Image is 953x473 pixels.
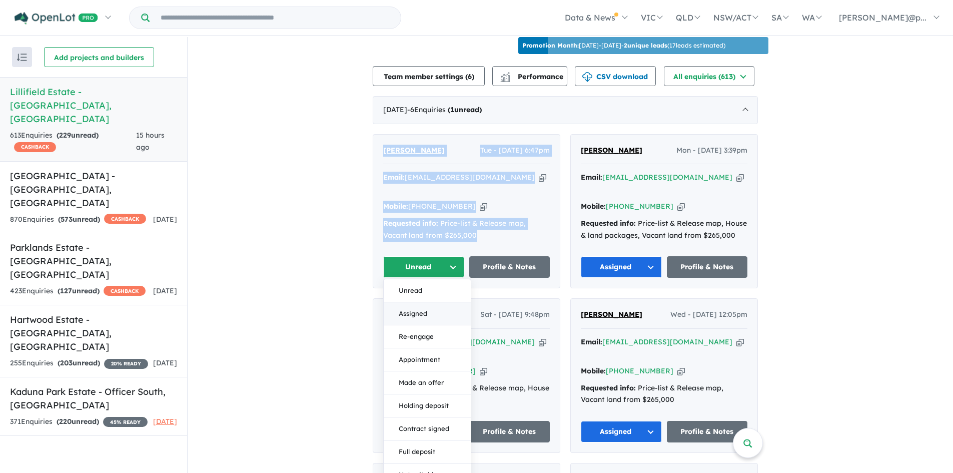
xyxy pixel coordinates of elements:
[59,417,72,426] span: 220
[10,214,146,226] div: 870 Enquir ies
[539,337,546,347] button: Copy
[667,421,748,442] a: Profile & Notes
[480,366,487,376] button: Copy
[384,417,471,440] button: Contract signed
[502,72,563,81] span: Performance
[59,131,71,140] span: 229
[448,105,482,114] strong: ( unread)
[60,286,72,295] span: 127
[384,440,471,463] button: Full deposit
[383,145,445,157] a: [PERSON_NAME]
[581,146,642,155] span: [PERSON_NAME]
[736,172,744,183] button: Copy
[839,13,926,23] span: [PERSON_NAME]@p...
[575,66,656,86] button: CSV download
[10,285,146,297] div: 423 Enquir ies
[57,131,99,140] strong: ( unread)
[60,358,73,367] span: 203
[450,105,454,114] span: 1
[500,75,510,82] img: bar-chart.svg
[522,41,725,50] p: [DATE] - [DATE] - ( 17 leads estimated)
[10,85,177,126] h5: Lillifield Estate - [GEOGRAPHIC_DATA] , [GEOGRAPHIC_DATA]
[373,96,758,124] div: [DATE]
[104,214,146,224] span: CASHBACK
[153,358,177,367] span: [DATE]
[152,7,399,29] input: Try estate name, suburb, builder or developer
[384,371,471,394] button: Made an offer
[606,366,673,375] a: [PHONE_NUMBER]
[664,66,754,86] button: All enquiries (613)
[581,366,606,375] strong: Mobile:
[10,130,136,154] div: 613 Enquir ies
[602,337,732,346] a: [EMAIL_ADDRESS][DOMAIN_NAME]
[581,337,602,346] strong: Email:
[384,302,471,325] button: Assigned
[15,12,98,25] img: Openlot PRO Logo White
[582,72,592,82] img: download icon
[384,325,471,348] button: Re-engage
[581,310,642,319] span: [PERSON_NAME]
[10,313,177,353] h5: Hartwood Estate - [GEOGRAPHIC_DATA] , [GEOGRAPHIC_DATA]
[581,219,636,228] strong: Requested info:
[44,47,154,67] button: Add projects and builders
[10,241,177,281] h5: Parklands Estate - [GEOGRAPHIC_DATA] , [GEOGRAPHIC_DATA]
[468,72,472,81] span: 6
[677,201,685,212] button: Copy
[408,202,476,211] a: [PHONE_NUMBER]
[10,385,177,412] h5: Kaduna Park Estate - Officer South , [GEOGRAPHIC_DATA]
[10,357,148,369] div: 255 Enquir ies
[104,286,146,296] span: CASHBACK
[581,202,606,211] strong: Mobile:
[676,145,747,157] span: Mon - [DATE] 3:39pm
[10,416,148,428] div: 371 Enquir ies
[492,66,567,86] button: Performance
[469,421,550,442] a: Profile & Notes
[581,382,747,406] div: Price-list & Release map, Vacant land from $265,000
[469,256,550,278] a: Profile & Notes
[104,359,148,369] span: 20 % READY
[480,145,550,157] span: Tue - [DATE] 6:47pm
[384,279,471,302] button: Unread
[153,286,177,295] span: [DATE]
[383,173,405,182] strong: Email:
[581,309,642,321] a: [PERSON_NAME]
[14,142,56,152] span: CASHBACK
[501,72,510,78] img: line-chart.svg
[581,218,747,242] div: Price-list & Release map, House & land packages, Vacant land from $265,000
[581,383,636,392] strong: Requested info:
[383,202,408,211] strong: Mobile:
[153,417,177,426] span: [DATE]
[677,366,685,376] button: Copy
[581,256,662,278] button: Assigned
[58,215,100,224] strong: ( unread)
[606,202,673,211] a: [PHONE_NUMBER]
[736,337,744,347] button: Copy
[667,256,748,278] a: Profile & Notes
[670,309,747,321] span: Wed - [DATE] 12:05pm
[480,201,487,212] button: Copy
[480,309,550,321] span: Sat - [DATE] 9:48pm
[373,66,485,86] button: Team member settings (6)
[581,173,602,182] strong: Email:
[57,417,99,426] strong: ( unread)
[383,256,464,278] button: Unread
[136,131,165,152] span: 15 hours ago
[407,105,482,114] span: - 6 Enquir ies
[58,286,100,295] strong: ( unread)
[153,215,177,224] span: [DATE]
[522,42,579,49] b: Promotion Month:
[405,173,535,182] a: [EMAIL_ADDRESS][DOMAIN_NAME]
[384,394,471,417] button: Holding deposit
[103,417,148,427] span: 45 % READY
[383,146,445,155] span: [PERSON_NAME]
[10,169,177,210] h5: [GEOGRAPHIC_DATA] - [GEOGRAPHIC_DATA] , [GEOGRAPHIC_DATA]
[384,348,471,371] button: Appointment
[581,421,662,442] button: Assigned
[383,218,550,242] div: Price-list & Release map, Vacant land from $265,000
[383,219,438,228] strong: Requested info:
[624,42,667,49] b: 2 unique leads
[17,54,27,61] img: sort.svg
[58,358,100,367] strong: ( unread)
[602,173,732,182] a: [EMAIL_ADDRESS][DOMAIN_NAME]
[61,215,73,224] span: 573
